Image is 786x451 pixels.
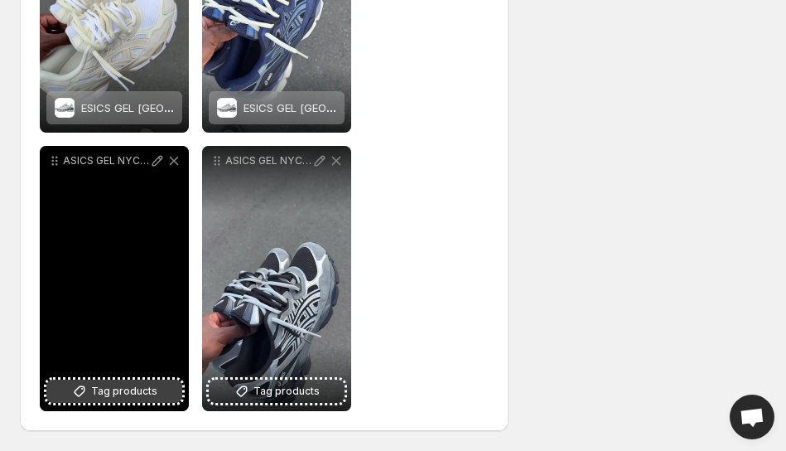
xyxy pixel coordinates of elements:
[202,146,351,411] div: ASICS GEL NYC GEL BLACK PURE SILVER dspshoes asics asicsgel viral fypTag products
[209,380,345,403] button: Tag products
[253,383,320,400] span: Tag products
[91,383,157,400] span: Tag products
[81,101,247,114] span: ESICS GEL [GEOGRAPHIC_DATA]
[244,101,409,114] span: ESICS GEL [GEOGRAPHIC_DATA]
[63,154,149,167] p: ASICS GEL NYC CREAM CLOUD GREY dspshoes asics asicsgel fyp viral
[225,154,311,167] p: ASICS GEL NYC GEL BLACK PURE SILVER dspshoes asics asicsgel viral fyp
[730,395,774,439] div: Open chat
[40,146,189,411] div: ASICS GEL NYC CREAM CLOUD GREY dspshoes asics asicsgel fyp viralTag products
[46,380,182,403] button: Tag products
